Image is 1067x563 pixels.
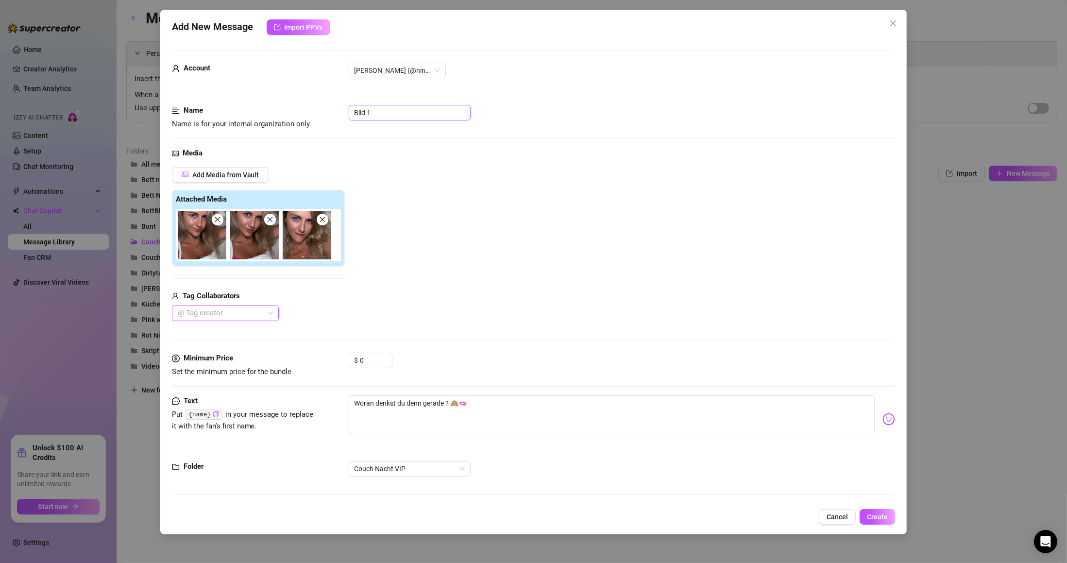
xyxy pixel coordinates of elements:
[267,216,273,223] span: close
[184,354,233,362] strong: Minimum Price
[184,106,203,115] strong: Name
[182,171,188,178] span: picture
[885,19,901,27] span: Close
[184,462,203,471] strong: Folder
[183,149,203,157] strong: Media
[355,461,465,476] span: Couch Nacht VIP
[172,105,180,117] span: align-left
[172,19,253,35] span: Add New Message
[172,148,179,159] span: picture
[860,509,895,525] button: Create
[355,63,440,78] span: Nina (@ninabergervip)
[819,509,856,525] button: Cancel
[214,216,221,223] span: close
[172,119,312,128] span: Name is for your internal organization only.
[176,195,227,204] strong: Attached Media
[172,63,180,74] span: user
[183,291,240,300] strong: Tag Collaborators
[213,411,219,418] button: Click to Copy
[184,64,210,72] strong: Account
[285,23,323,31] span: Import PPVs
[172,461,180,473] span: folder
[283,211,331,259] img: media
[267,19,330,35] button: Import PPVs
[827,513,848,521] span: Cancel
[172,290,179,302] span: user
[867,513,888,521] span: Create
[186,409,222,420] code: {name}
[1034,530,1057,553] div: Open Intercom Messenger
[178,211,226,259] img: media
[172,353,180,364] span: dollar
[213,411,219,417] span: copy
[882,413,895,426] img: svg%3e
[349,395,875,434] textarea: Woran denkst du denn gerade ? 🙈🫦
[172,410,314,430] span: Put in your message to replace it with the fan's first name.
[172,367,292,376] span: Set the minimum price for the bundle
[889,19,897,27] span: close
[184,396,198,405] strong: Text
[172,167,269,183] button: Add Media from Vault
[172,395,180,407] span: message
[319,216,326,223] span: close
[230,211,279,259] img: media
[349,105,471,120] input: Enter a name
[274,24,281,31] span: import
[885,16,901,31] button: Close
[192,171,259,179] span: Add Media from Vault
